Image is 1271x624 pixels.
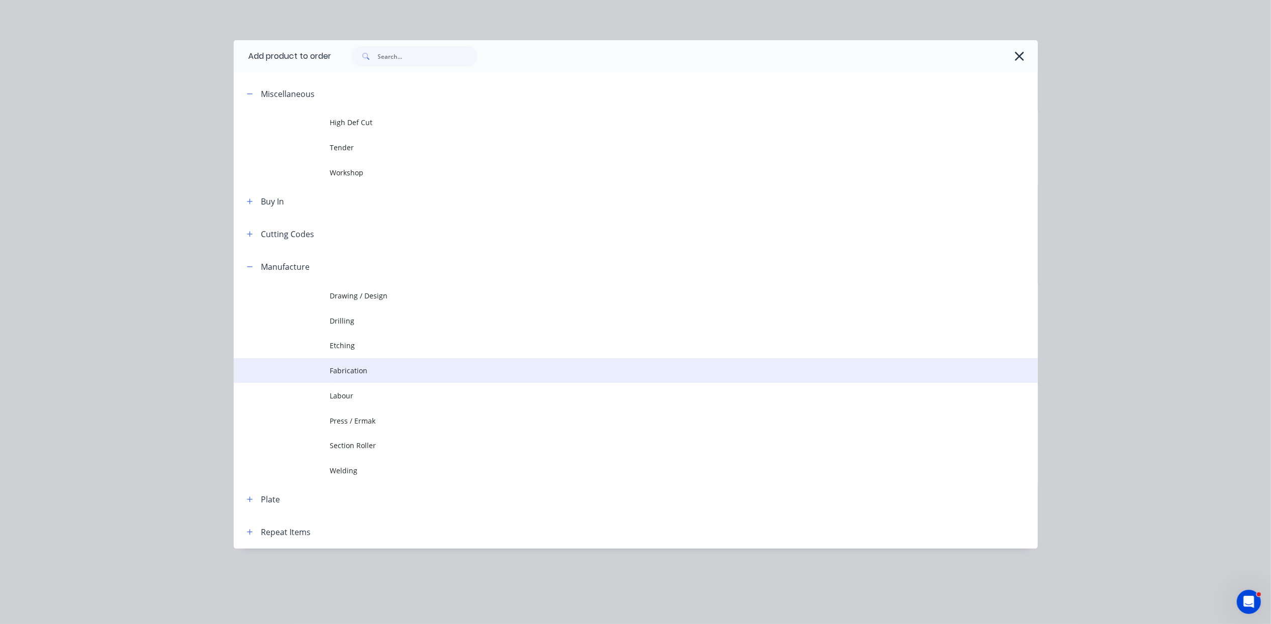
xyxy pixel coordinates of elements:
span: Etching [330,340,896,351]
div: Cutting Codes [261,228,315,240]
span: High Def Cut [330,117,896,128]
span: Workshop [330,167,896,178]
span: Fabrication [330,365,896,376]
span: Drilling [330,316,896,326]
div: Manufacture [261,261,310,273]
span: Press / Ermak [330,415,896,426]
input: Search... [378,46,477,66]
span: Tender [330,142,896,153]
div: Miscellaneous [261,88,315,100]
div: Buy In [261,195,284,207]
div: Repeat Items [261,526,311,538]
div: Plate [261,493,280,505]
span: Labour [330,390,896,401]
span: Drawing / Design [330,290,896,301]
span: Welding [330,465,896,476]
div: Add product to order [234,40,332,72]
iframe: Intercom live chat [1237,590,1261,614]
span: Section Roller [330,440,896,451]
